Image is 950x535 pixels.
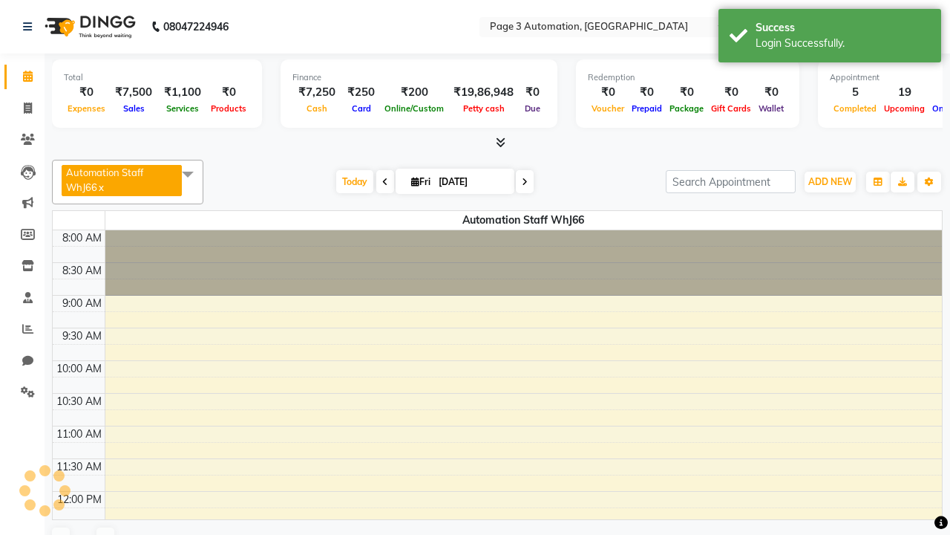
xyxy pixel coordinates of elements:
[755,103,787,114] span: Wallet
[109,84,158,101] div: ₹7,500
[64,71,250,84] div: Total
[755,84,787,101] div: ₹0
[54,492,105,508] div: 12:00 PM
[830,103,880,114] span: Completed
[303,103,331,114] span: Cash
[64,84,109,101] div: ₹0
[64,103,109,114] span: Expenses
[158,84,207,101] div: ₹1,100
[53,459,105,475] div: 11:30 AM
[588,103,628,114] span: Voucher
[880,84,928,101] div: 19
[407,176,434,187] span: Fri
[880,103,928,114] span: Upcoming
[292,71,546,84] div: Finance
[53,394,105,409] div: 10:30 AM
[459,103,508,114] span: Petty cash
[336,170,373,193] span: Today
[53,361,105,377] div: 10:00 AM
[666,103,707,114] span: Package
[520,84,546,101] div: ₹0
[666,170,796,193] input: Search Appointment
[707,103,755,114] span: Gift Cards
[119,103,148,114] span: Sales
[59,230,105,246] div: 8:00 AM
[207,84,250,101] div: ₹0
[59,328,105,344] div: 9:30 AM
[207,103,250,114] span: Products
[628,103,666,114] span: Prepaid
[434,171,508,193] input: 2025-10-03
[163,6,229,48] b: 08047224946
[163,103,203,114] span: Services
[66,166,143,193] span: Automation Staff WhJ66
[588,84,628,101] div: ₹0
[105,211,943,230] span: Automation Staff WhJ66
[53,427,105,442] div: 11:00 AM
[830,84,880,101] div: 5
[756,20,930,36] div: Success
[292,84,341,101] div: ₹7,250
[448,84,520,101] div: ₹19,86,948
[808,176,852,187] span: ADD NEW
[756,36,930,51] div: Login Successfully.
[97,181,104,193] a: x
[707,84,755,101] div: ₹0
[381,84,448,101] div: ₹200
[348,103,375,114] span: Card
[59,263,105,279] div: 8:30 AM
[805,172,856,192] button: ADD NEW
[628,84,666,101] div: ₹0
[341,84,381,101] div: ₹250
[666,84,707,101] div: ₹0
[381,103,448,114] span: Online/Custom
[521,103,544,114] span: Due
[59,296,105,311] div: 9:00 AM
[38,6,140,48] img: logo
[588,71,787,84] div: Redemption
